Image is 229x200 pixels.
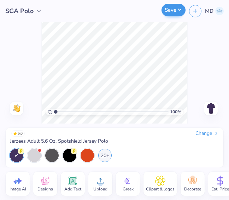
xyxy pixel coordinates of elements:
[98,149,112,162] div: 20+
[195,130,219,137] div: Change
[37,186,53,192] span: Designs
[205,7,224,15] a: MD
[93,186,107,192] span: Upload
[162,4,186,16] button: Save
[64,186,81,192] span: Add Text
[184,186,201,192] span: Decorate
[5,6,34,16] span: SGA Polo
[10,186,26,192] span: Image AI
[123,186,134,192] span: Greek
[205,7,213,15] span: MD
[215,7,224,15] img: Mary Dewey
[146,186,175,192] span: Clipart & logos
[11,130,25,137] span: 5.0
[10,138,108,144] span: Jerzees Adult 5.6 Oz. Spotshield Jersey Polo
[211,186,229,192] span: Est. Price
[170,109,181,115] span: 100 %
[205,103,217,114] img: Back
